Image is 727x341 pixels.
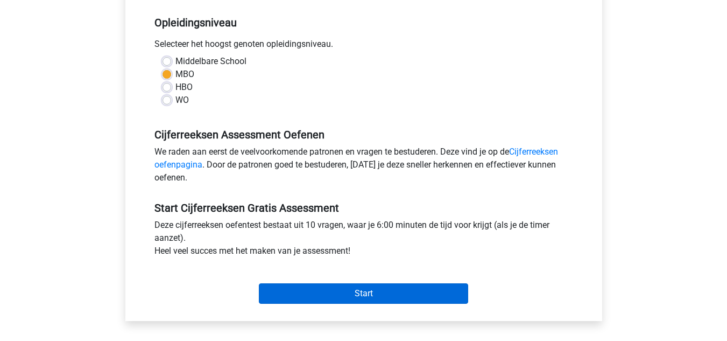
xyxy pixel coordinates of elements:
div: Deze cijferreeksen oefentest bestaat uit 10 vragen, waar je 6:00 minuten de tijd voor krijgt (als... [146,219,581,262]
label: Middelbare School [175,55,246,68]
div: Selecteer het hoogst genoten opleidingsniveau. [146,38,581,55]
label: MBO [175,68,194,81]
h5: Cijferreeksen Assessment Oefenen [154,128,573,141]
div: We raden aan eerst de veelvoorkomende patronen en vragen te bestuderen. Deze vind je op de . Door... [146,145,581,189]
label: WO [175,94,189,107]
label: HBO [175,81,193,94]
h5: Start Cijferreeksen Gratis Assessment [154,201,573,214]
input: Start [259,283,468,304]
h5: Opleidingsniveau [154,12,573,33]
